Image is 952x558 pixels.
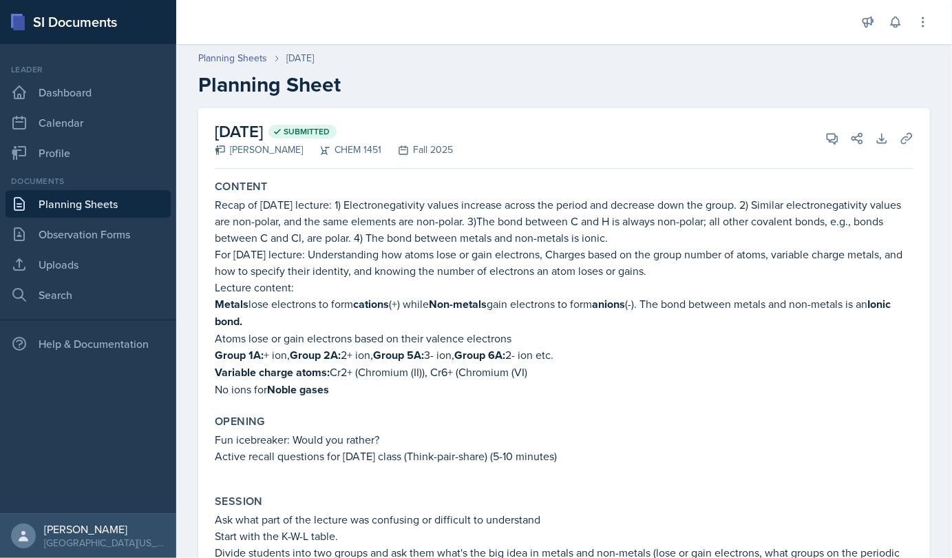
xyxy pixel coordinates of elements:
[284,126,330,137] span: Submitted
[215,143,303,157] div: [PERSON_NAME]
[215,296,248,312] strong: Metals
[215,528,913,544] p: Start with the K-W-L table.
[373,347,424,363] strong: Group 5A:
[215,495,263,508] label: Session
[44,536,165,550] div: [GEOGRAPHIC_DATA][US_STATE]
[429,296,487,312] strong: Non-metals
[215,364,330,380] strong: Variable charge atoms:
[290,347,341,363] strong: Group 2A:
[215,415,265,428] label: Opening
[6,190,171,218] a: Planning Sheets
[6,79,171,106] a: Dashboard
[267,382,329,397] strong: Noble gases
[215,511,913,528] p: Ask what part of the lecture was confusing or difficult to understand
[215,347,913,364] p: + ion, 2+ ion, 3- ion, 2- ion etc.
[215,279,913,296] p: Lecture content:
[44,522,165,536] div: [PERSON_NAME]
[215,381,913,398] p: No ions for
[6,281,171,309] a: Search
[592,296,625,312] strong: anions
[6,63,171,76] div: Leader
[6,109,171,136] a: Calendar
[215,364,913,381] p: Cr2+ (Chromium (II)), Cr6+ (Chromium (VI)
[215,296,913,330] p: lose electrons to form (+) while gain electrons to form (-). The bond between metals and non-meta...
[303,143,381,157] div: CHEM 1451
[198,72,930,97] h2: Planning Sheet
[353,296,389,312] strong: cations
[6,175,171,187] div: Documents
[454,347,505,363] strong: Group 6A:
[215,180,268,194] label: Content
[198,51,267,65] a: Planning Sheets
[215,330,913,347] p: Atoms lose or gain electrons based on their valence electrons
[215,431,913,448] p: Fun icebreaker: Would you rather?
[215,119,453,144] h2: [DATE]
[215,246,913,279] p: For [DATE] lecture: Understanding how atoms lose or gain electrons, Charges based on the group nu...
[215,196,913,246] p: Recap of [DATE] lecture: 1) Electronegativity values increase across the period and decrease down...
[6,220,171,248] a: Observation Forms
[381,143,453,157] div: Fall 2025
[6,251,171,278] a: Uploads
[286,51,314,65] div: [DATE]
[215,347,264,363] strong: Group 1A:
[6,139,171,167] a: Profile
[6,330,171,358] div: Help & Documentation
[215,448,913,464] p: Active recall questions for [DATE] class (Think-pair-share) (5-10 minutes)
